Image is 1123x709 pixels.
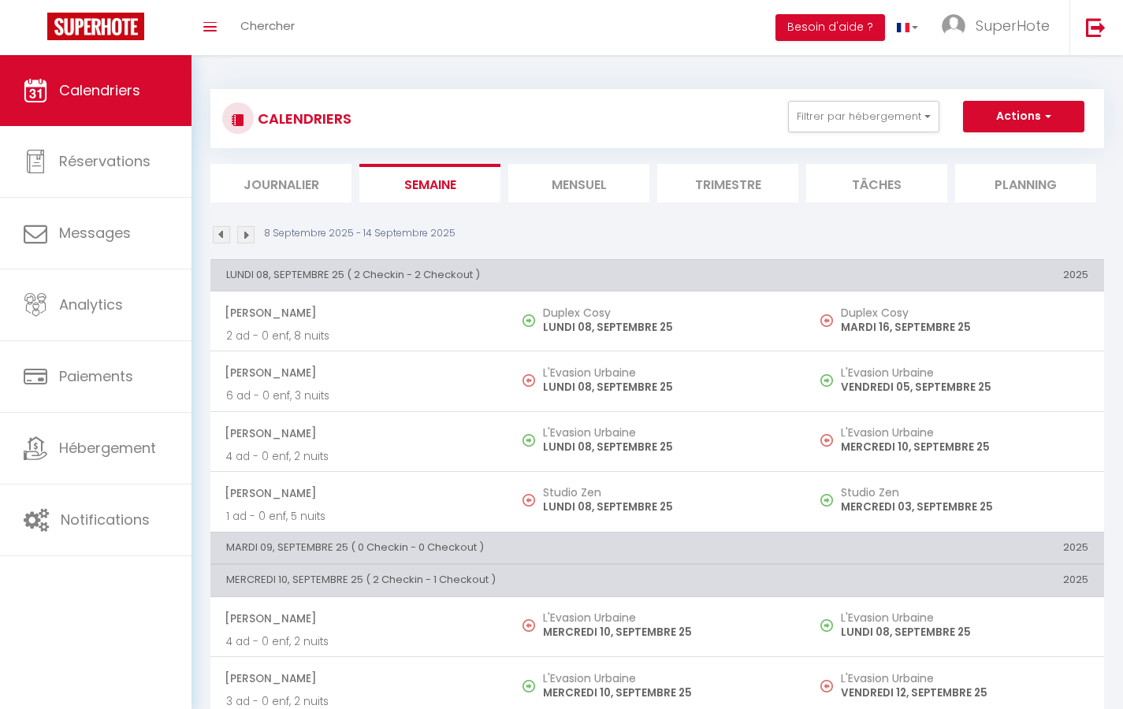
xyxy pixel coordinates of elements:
p: 1 ad - 0 enf, 5 nuits [226,508,493,525]
span: Chercher [240,17,295,34]
button: Besoin d'aide ? [775,14,885,41]
img: NO IMAGE [522,374,535,387]
span: [PERSON_NAME] [225,358,493,388]
img: NO IMAGE [820,619,833,632]
p: 4 ad - 0 enf, 2 nuits [226,448,493,465]
span: Analytics [59,295,123,314]
span: Notifications [61,510,150,529]
span: Messages [59,223,131,243]
span: Paiements [59,366,133,386]
h5: L'Evasion Urbaine [543,672,790,685]
p: 6 ad - 0 enf, 3 nuits [226,388,493,404]
img: Super Booking [47,13,144,40]
p: LUNDI 08, SEPTEMBRE 25 [543,319,790,336]
h5: Duplex Cosy [841,306,1088,319]
p: MERCREDI 03, SEPTEMBRE 25 [841,499,1088,515]
p: MERCREDI 10, SEPTEMBRE 25 [543,624,790,640]
span: [PERSON_NAME] [225,478,493,508]
h5: L'Evasion Urbaine [543,426,790,439]
li: Journalier [210,164,351,202]
li: Trimestre [657,164,798,202]
img: NO IMAGE [820,494,833,507]
li: Planning [955,164,1096,202]
button: Ouvrir le widget de chat LiveChat [13,6,60,54]
p: VENDREDI 12, SEPTEMBRE 25 [841,685,1088,701]
p: 4 ad - 0 enf, 2 nuits [226,633,493,650]
h5: L'Evasion Urbaine [543,366,790,379]
span: [PERSON_NAME] [225,418,493,448]
img: ... [942,14,965,38]
th: MARDI 09, SEPTEMBRE 25 ( 0 Checkin - 0 Checkout ) [210,532,806,563]
span: Calendriers [59,80,140,100]
li: Semaine [359,164,500,202]
img: NO IMAGE [820,680,833,692]
p: 2 ad - 0 enf, 8 nuits [226,328,493,344]
th: 2025 [806,565,1104,596]
th: MERCREDI 10, SEPTEMBRE 25 ( 2 Checkin - 1 Checkout ) [210,565,806,596]
span: Hébergement [59,438,156,458]
h5: Studio Zen [841,486,1088,499]
span: Réservations [59,151,151,171]
p: LUNDI 08, SEPTEMBRE 25 [543,499,790,515]
img: NO IMAGE [820,374,833,387]
p: LUNDI 08, SEPTEMBRE 25 [543,379,790,395]
img: NO IMAGE [522,619,535,632]
span: [PERSON_NAME] [225,663,493,693]
img: NO IMAGE [820,314,833,327]
h5: L'Evasion Urbaine [841,366,1088,379]
h5: Duplex Cosy [543,306,790,319]
span: SuperHote [976,16,1050,35]
h5: L'Evasion Urbaine [841,426,1088,439]
p: MARDI 16, SEPTEMBRE 25 [841,319,1088,336]
h5: L'Evasion Urbaine [841,611,1088,624]
img: NO IMAGE [522,494,535,507]
img: NO IMAGE [820,434,833,447]
li: Mensuel [508,164,649,202]
p: VENDREDI 05, SEPTEMBRE 25 [841,379,1088,395]
p: LUNDI 08, SEPTEMBRE 25 [841,624,1088,640]
th: 2025 [806,532,1104,563]
h5: L'Evasion Urbaine [841,672,1088,685]
span: [PERSON_NAME] [225,298,493,328]
p: 8 Septembre 2025 - 14 Septembre 2025 [264,226,456,241]
th: LUNDI 08, SEPTEMBRE 25 ( 2 Checkin - 2 Checkout ) [210,259,806,291]
img: logout [1086,17,1106,37]
th: 2025 [806,259,1104,291]
span: [PERSON_NAME] [225,603,493,633]
button: Actions [963,101,1084,132]
h3: CALENDRIERS [254,101,351,136]
h5: L'Evasion Urbaine [543,611,790,624]
li: Tâches [806,164,947,202]
p: LUNDI 08, SEPTEMBRE 25 [543,439,790,455]
h5: Studio Zen [543,486,790,499]
p: MERCREDI 10, SEPTEMBRE 25 [841,439,1088,455]
p: MERCREDI 10, SEPTEMBRE 25 [543,685,790,701]
button: Filtrer par hébergement [788,101,939,132]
